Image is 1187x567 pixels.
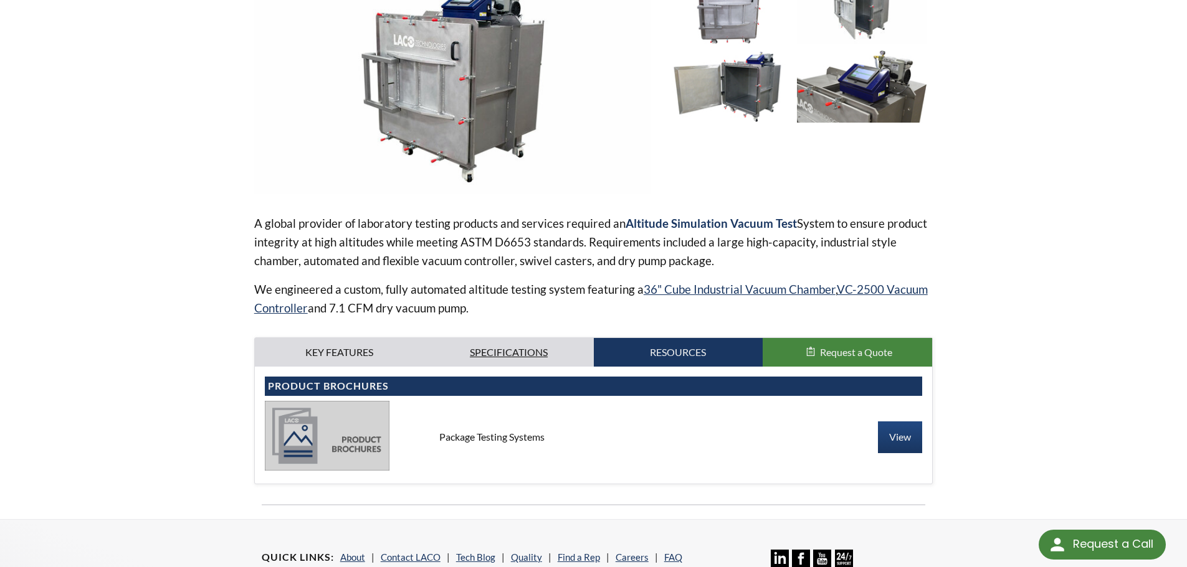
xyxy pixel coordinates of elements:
a: FAQ [664,551,682,563]
h4: Quick Links [262,551,334,564]
span: Request a Quote [820,346,892,358]
img: product_brochures-81b49242bb8394b31c113ade466a77c846893fb1009a796a1a03a1a1c57cbc37.jpg [265,401,389,471]
div: Request a Call [1073,530,1153,558]
a: Careers [616,551,649,563]
a: 36" Cube Industrial Vacuum Chamber [644,282,836,296]
a: Quality [511,551,542,563]
div: Package Testing Systems [429,430,758,444]
a: View [878,421,922,452]
p: We engineered a custom, fully automated altitude testing system featuring a , and 7.1 CFM dry vac... [254,280,933,317]
a: Resources [594,338,763,367]
img: ASTM D6653 Altitude testing system for package testing medical components, door open [661,50,791,123]
button: Request a Quote [763,338,932,367]
a: Contact LACO [381,551,441,563]
a: Key Features [255,338,424,367]
h4: Product Brochures [268,380,920,393]
a: Specifications [424,338,594,367]
a: Tech Blog [456,551,495,563]
a: Find a Rep [558,551,600,563]
strong: Altitude Simulation Vacuum Test [626,216,797,230]
img: ASTM D6653 Altitude testing system for package testing medical components, vacuum system [797,50,927,123]
img: round button [1047,535,1067,555]
div: Request a Call [1039,530,1166,560]
a: About [340,551,365,563]
p: A global provider of laboratory testing products and services required an System to ensure produc... [254,214,933,270]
